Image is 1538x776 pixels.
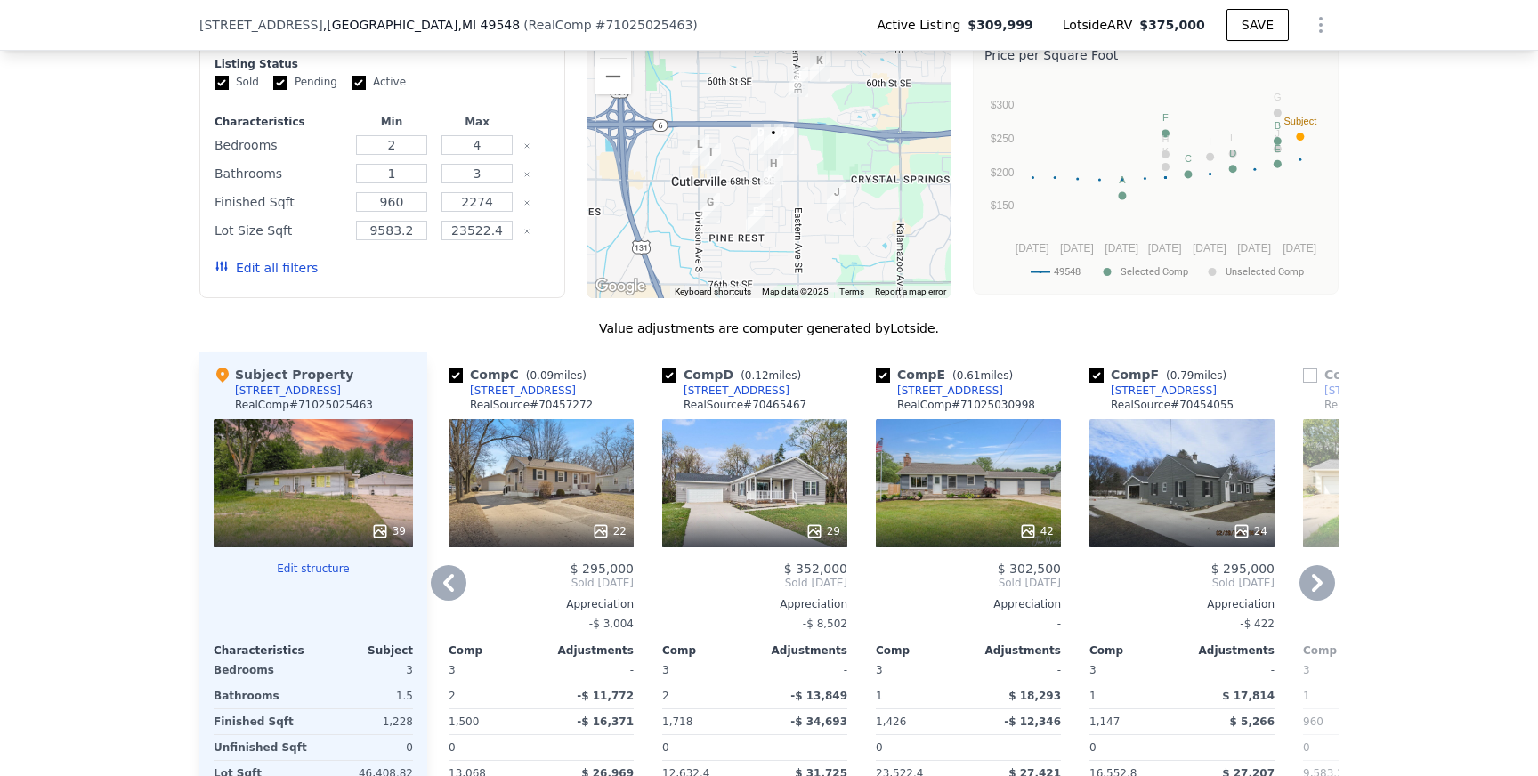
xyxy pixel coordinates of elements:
span: Sold [DATE] [662,576,847,590]
button: Clear [523,142,530,150]
div: 525 66th St SE [751,124,771,154]
a: Terms (opens in new tab) [839,287,864,296]
div: [STREET_ADDRESS] [897,384,1003,398]
div: RealSource # 70454055 [1111,398,1234,412]
div: 29 [805,522,840,540]
span: $375,000 [1139,18,1205,32]
svg: A chart. [984,68,1327,290]
span: 0 [876,741,883,754]
label: Pending [273,75,337,90]
text: I [1209,136,1211,147]
span: 1,426 [876,715,906,728]
div: Comp [662,643,755,658]
button: Clear [523,199,530,206]
div: Min [352,115,431,129]
div: Listing Status [215,57,550,71]
span: Lotside ARV [1063,16,1139,34]
a: [STREET_ADDRESS] [876,384,1003,398]
div: 2 [662,683,751,708]
text: F [1162,112,1169,123]
div: 6620 Division Ave S [690,135,709,166]
span: -$ 8,502 [803,618,847,630]
span: $ 302,500 [998,562,1061,576]
text: D [1229,148,1236,158]
div: - [545,658,634,683]
input: Active [352,76,366,90]
div: Lot Size Sqft [215,218,345,243]
span: 960 [1303,715,1323,728]
span: -$ 422 [1240,618,1275,630]
div: Comp F [1089,366,1234,384]
div: Appreciation [449,597,634,611]
span: 0 [1089,741,1097,754]
span: -$ 16,371 [577,715,634,728]
span: -$ 11,772 [577,690,634,702]
span: $ 295,000 [1211,562,1275,576]
div: Comp C [449,366,594,384]
span: -$ 3,004 [589,618,634,630]
div: - [758,658,847,683]
input: Sold [215,76,229,90]
div: Appreciation [662,597,847,611]
div: Comp [449,643,541,658]
button: Show Options [1303,7,1339,43]
a: [STREET_ADDRESS] [1089,384,1217,398]
span: ( miles) [519,369,594,382]
button: SAVE [1226,9,1289,41]
a: [STREET_ADDRESS][PERSON_NAME] [1303,384,1510,398]
button: Zoom out [595,59,631,94]
button: Clear [523,228,530,235]
span: # 71025025463 [595,18,693,32]
span: 0.61 [957,369,981,382]
text: $200 [991,166,1015,179]
input: Pending [273,76,287,90]
span: -$ 12,346 [1004,715,1061,728]
div: [STREET_ADDRESS] [470,384,576,398]
div: 1 [1089,683,1178,708]
div: 614 68th St SE [764,155,783,185]
div: Finished Sqft [214,709,310,734]
text: A [1119,174,1126,185]
button: Edit all filters [215,259,318,277]
span: 0.12 [745,369,769,382]
span: 1,500 [449,715,479,728]
a: Report a map error [875,287,946,296]
span: 0.09 [530,369,554,382]
span: $ 18,293 [1008,690,1061,702]
div: Unfinished Sqft [214,735,310,760]
span: 3 [1089,664,1097,676]
text: [DATE] [1060,242,1094,255]
div: - [876,611,1061,636]
div: Finished Sqft [215,190,345,214]
text: K [1162,146,1170,157]
text: [DATE] [1283,242,1316,255]
label: Active [352,75,406,90]
div: - [758,735,847,760]
div: Adjustments [1182,643,1275,658]
img: Google [591,275,650,298]
div: - [545,735,634,760]
span: , [GEOGRAPHIC_DATA] [323,16,520,34]
button: Clear [523,171,530,178]
text: [DATE] [1148,242,1182,255]
div: Appreciation [1303,597,1488,611]
text: [DATE] [1105,242,1138,255]
span: , MI 49548 [457,18,520,32]
a: Open this area in Google Maps (opens a new window) [591,275,650,298]
div: 2 [449,683,538,708]
text: B [1275,120,1281,131]
div: Subject [313,643,413,658]
div: 6116 Eastern Ave SE [789,67,808,97]
div: 1 [1303,683,1392,708]
span: Active Listing [877,16,967,34]
div: Appreciation [876,597,1061,611]
div: [STREET_ADDRESS] [235,384,341,398]
span: ( miles) [945,369,1020,382]
div: 471 72nd St SE [746,203,765,233]
span: 0.79 [1170,369,1194,382]
div: 695 66th St SE [774,124,794,154]
span: $ 295,000 [571,562,634,576]
div: 107 Gaines St SE [700,193,720,223]
div: RealComp # 65025037903 [1324,398,1462,412]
